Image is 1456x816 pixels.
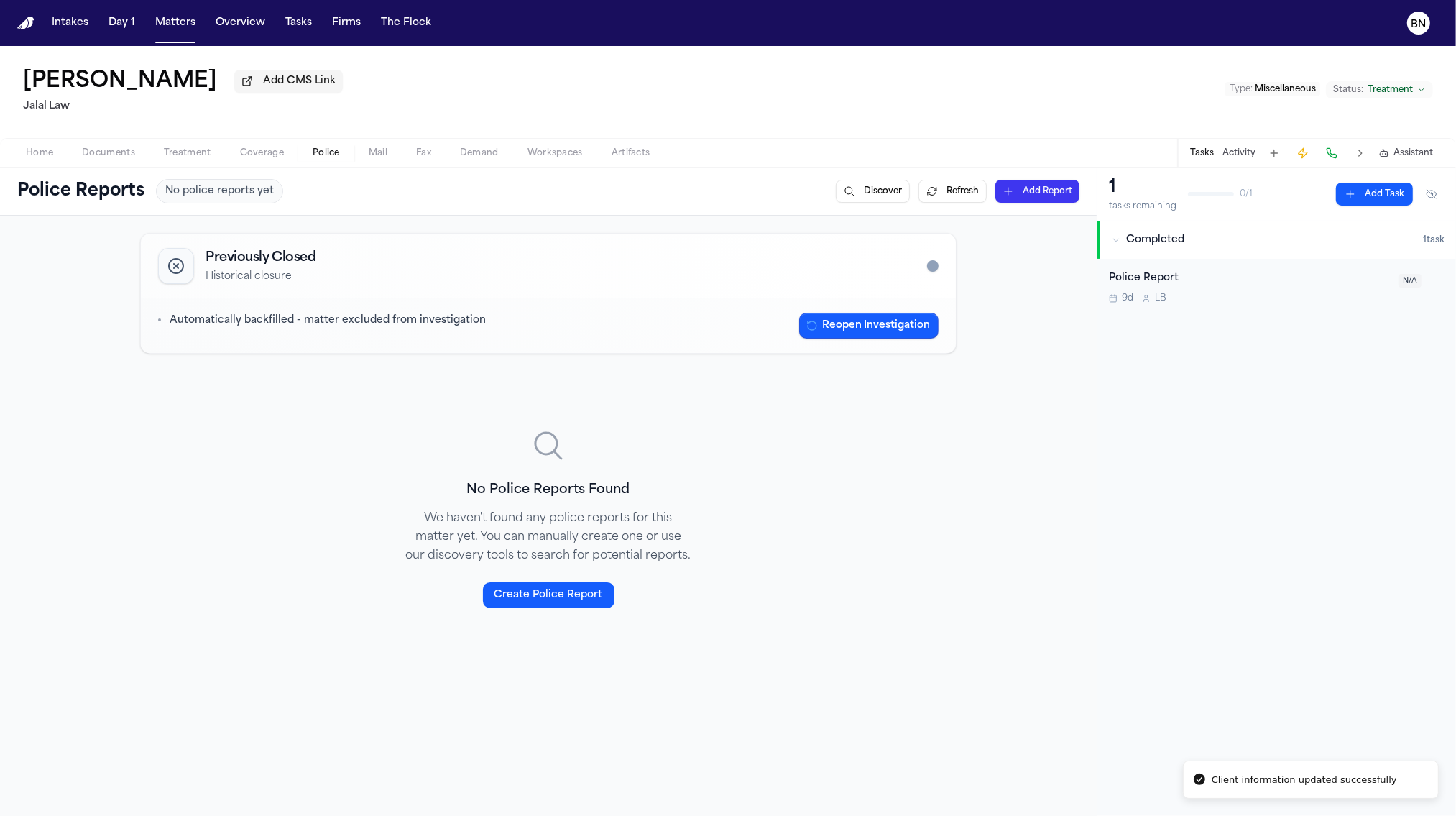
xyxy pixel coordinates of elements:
[1293,143,1313,163] button: Create Immediate Task
[1225,82,1320,96] button: Edit Type: Miscellaneous
[1264,143,1284,163] button: Add Task
[149,10,201,36] button: Matters
[1222,147,1255,159] button: Activity
[460,147,499,159] span: Demand
[527,147,583,159] span: Workspaces
[170,313,486,329] p: Automatically backfilled - matter excluded from investigation
[1126,233,1184,247] span: Completed
[405,509,692,565] p: We haven't found any police reports for this matter yet. You can manually create one or use our d...
[1419,183,1445,206] button: Hide completed tasks (⌘⇧H)
[82,147,135,159] span: Documents
[1097,259,1456,316] div: Open task: Police Report
[206,270,315,284] p: Historical closure
[1190,147,1214,159] button: Tasks
[164,147,211,159] span: Treatment
[1255,85,1316,93] span: Miscellaneous
[799,313,939,339] button: Reopen Investigation
[326,10,367,36] button: Firms
[918,180,987,203] button: Refresh
[836,180,910,203] button: Discover
[280,10,318,36] button: Tasks
[1393,147,1433,159] span: Assistant
[23,98,343,115] h2: Jalal Law
[1109,270,1390,287] div: Police Report
[1212,773,1397,787] div: Client information updated successfully
[1322,143,1342,163] button: Make a Call
[17,180,144,203] h1: Police Reports
[483,582,614,608] button: Create Police Report
[234,70,343,93] button: Add CMS Link
[17,17,34,30] img: Finch Logo
[26,147,53,159] span: Home
[165,184,274,198] span: No police reports yet
[1230,85,1253,93] span: Type :
[313,147,340,159] span: Police
[1097,221,1456,259] button: Completed1task
[369,147,387,159] span: Mail
[46,10,94,36] button: Intakes
[416,147,431,159] span: Fax
[1368,84,1413,96] span: Treatment
[17,17,34,30] a: Home
[1423,234,1445,246] span: 1 task
[23,69,217,95] button: Edit matter name
[405,480,692,500] h3: No Police Reports Found
[210,10,271,36] button: Overview
[23,69,217,95] h1: [PERSON_NAME]
[206,248,315,268] h2: Previously Closed
[1109,176,1176,199] div: 1
[1240,188,1253,200] span: 0 / 1
[263,74,336,88] span: Add CMS Link
[1399,274,1422,288] span: N/A
[995,180,1079,203] button: Add Report
[1333,84,1363,96] span: Status:
[612,147,650,159] span: Artifacts
[103,10,141,36] button: Day 1
[1379,147,1433,159] button: Assistant
[1155,293,1166,304] span: L B
[1122,293,1133,304] span: 9d
[1336,183,1413,206] button: Add Task
[240,147,284,159] span: Coverage
[1326,81,1433,98] button: Change status from Treatment
[375,10,437,36] button: The Flock
[1109,201,1176,212] div: tasks remaining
